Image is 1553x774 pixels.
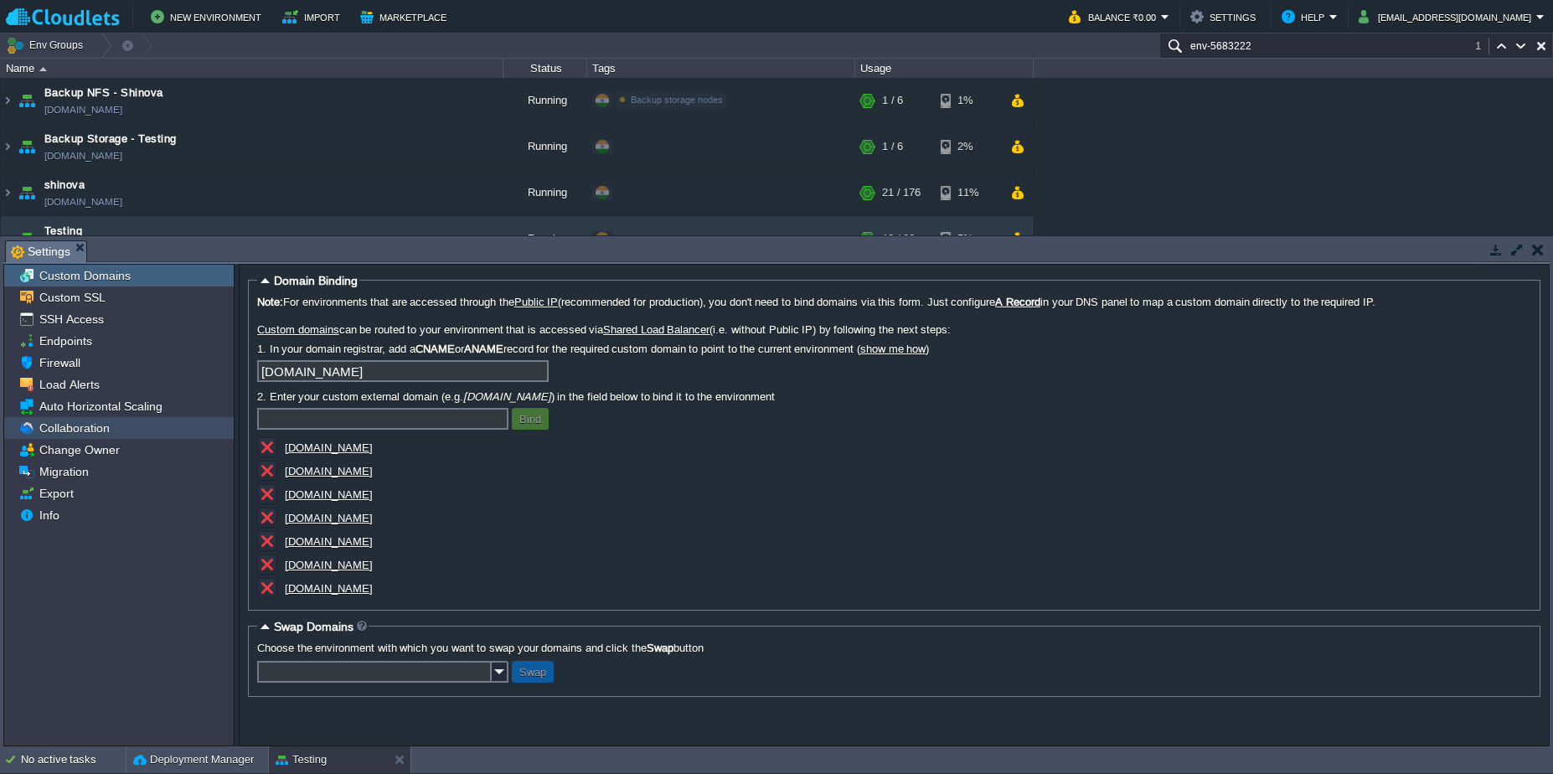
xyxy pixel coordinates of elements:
a: show me how [860,343,926,355]
a: [DOMAIN_NAME] [285,465,373,477]
a: SSH Access [36,312,106,327]
img: AMDAwAAAACH5BAEAAAAALAAAAAABAAEAAAICRAEAOw== [15,78,39,123]
button: Swap [514,664,551,679]
label: For environments that are accessed through the (recommended for production), you don't need to bi... [257,296,1531,308]
div: Running [503,170,587,215]
a: Change Owner [36,442,122,457]
a: Auto Horizontal Scaling [36,399,165,414]
img: AMDAwAAAACH5BAEAAAAALAAAAAABAAEAAAICRAEAOw== [15,216,39,261]
button: Bind [514,411,546,426]
span: Settings [11,241,70,262]
a: [DOMAIN_NAME] [285,441,373,454]
label: can be routed to your environment that is accessed via (i.e. without Public IP) by following the ... [257,323,1531,336]
div: Status [504,59,586,78]
div: 1 [1475,38,1489,54]
img: Cloudlets [6,7,120,28]
a: Migration [36,464,91,479]
label: 2. Enter your custom external domain (e.g. ) in the field below to bind it to the environment [257,390,1531,403]
a: Firewall [36,355,83,370]
span: Backup storage nodes [631,95,723,105]
button: Import [282,7,345,27]
button: Help [1282,7,1329,27]
div: Tags [588,59,854,78]
a: Testing [44,223,82,240]
button: New Environment [151,7,266,27]
div: No active tasks [21,746,126,773]
button: Balance ₹0.00 [1069,7,1161,27]
a: A Record [995,296,1040,308]
img: AMDAwAAAACH5BAEAAAAALAAAAAABAAEAAAICRAEAOw== [1,78,14,123]
img: AMDAwAAAACH5BAEAAAAALAAAAAABAAEAAAICRAEAOw== [15,170,39,215]
div: Running [503,78,587,123]
div: 2% [941,124,995,169]
a: [DOMAIN_NAME] [285,512,373,524]
button: Env Groups [6,34,89,57]
span: [DOMAIN_NAME] [44,101,122,118]
span: [DOMAIN_NAME] [44,147,122,164]
button: Settings [1190,7,1261,27]
a: Shared Load Balancer [603,323,709,336]
div: 11% [941,170,995,215]
a: Collaboration [36,421,112,436]
a: Custom Domains [36,268,133,283]
span: Domain Binding [274,274,358,287]
div: Usage [856,59,1033,78]
u: [DOMAIN_NAME] [285,535,373,548]
a: Load Alerts [36,377,102,392]
a: [DOMAIN_NAME] [44,193,122,210]
u: [DOMAIN_NAME] [285,559,373,571]
label: 1. In your domain registrar, add a or record for the required custom domain to point to the curre... [257,343,1531,355]
img: AMDAwAAAACH5BAEAAAAALAAAAAABAAEAAAICRAEAOw== [1,124,14,169]
a: Export [36,486,76,501]
button: [EMAIL_ADDRESS][DOMAIN_NAME] [1359,7,1536,27]
button: Deployment Manager [133,751,254,768]
div: Running [503,216,587,261]
img: AMDAwAAAACH5BAEAAAAALAAAAAABAAEAAAICRAEAOw== [39,67,47,71]
span: Swap Domains [274,620,353,633]
a: Endpoints [36,333,95,348]
div: 21 / 176 [882,170,921,215]
b: Note: [257,296,283,308]
b: Swap [647,642,673,654]
a: Backup NFS - Shinova [44,85,163,101]
a: Custom domains [257,323,339,336]
div: 1 / 6 [882,78,903,123]
button: Marketplace [360,7,451,27]
img: AMDAwAAAACH5BAEAAAAALAAAAAABAAEAAAICRAEAOw== [15,124,39,169]
img: AMDAwAAAACH5BAEAAAAALAAAAAABAAEAAAICRAEAOw== [1,216,14,261]
a: shinova [44,177,85,193]
a: Public IP [514,296,559,308]
img: AMDAwAAAACH5BAEAAAAALAAAAAABAAEAAAICRAEAOw== [1,170,14,215]
b: CNAME [415,343,455,355]
a: [DOMAIN_NAME] [285,488,373,501]
a: Custom SSL [36,290,108,305]
a: Backup Storage - Testing [44,131,176,147]
div: 5% [941,216,995,261]
span: Info [36,508,62,523]
div: 12 / 86 [882,216,915,261]
label: Choose the environment with which you want to swap your domains and click the button [257,642,1531,654]
div: Name [2,59,503,78]
div: Running [503,124,587,169]
u: [DOMAIN_NAME] [285,582,373,595]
